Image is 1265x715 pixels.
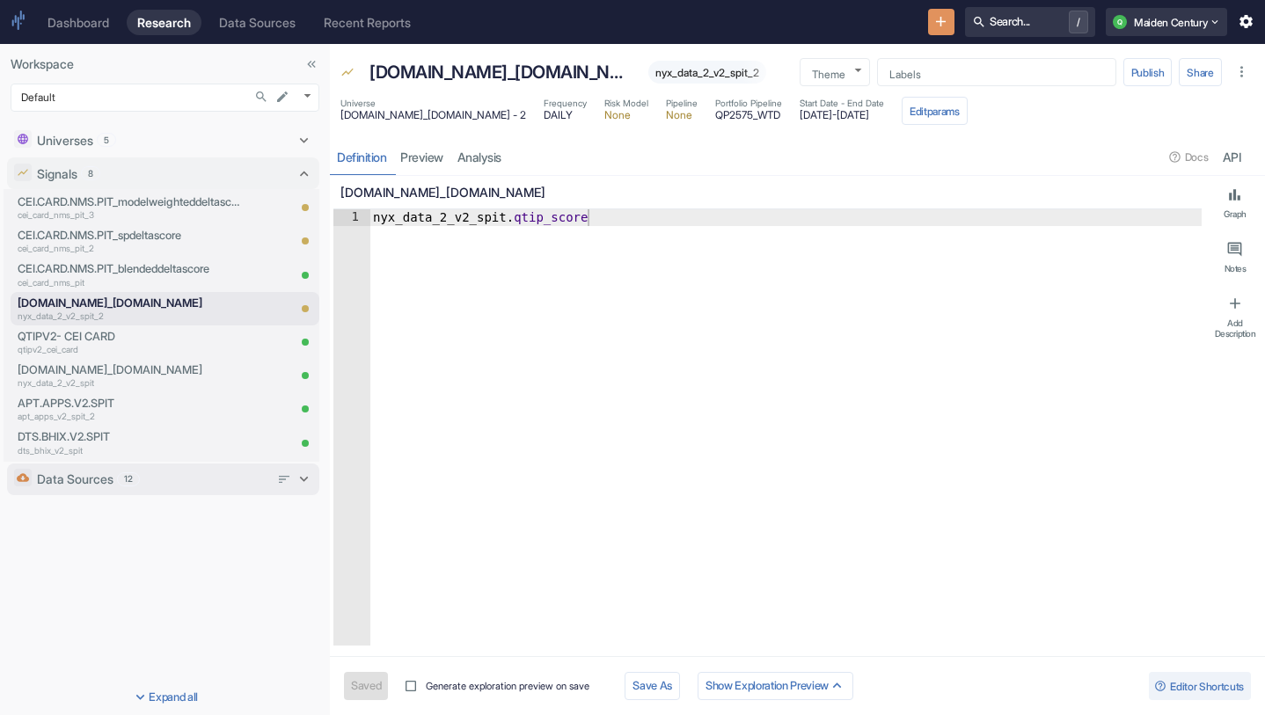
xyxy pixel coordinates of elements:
div: Data Sources12Edit data sources order [7,463,319,495]
div: Q [1113,15,1127,29]
button: Collapse Sidebar [300,53,323,76]
span: Risk Model [604,97,648,110]
button: Share [1179,58,1221,86]
button: QMaiden Century [1106,8,1227,36]
button: Search... [250,85,273,108]
button: Save As [625,672,680,700]
span: 8 [82,167,99,180]
div: [DOMAIN_NAME]_[DOMAIN_NAME] [365,55,638,90]
a: APT.APPS.V2.SPITapt_apps_v2_spit_2 [18,395,240,423]
a: CEI.CARD.NMS.PIT_blendeddeltascorecei_card_nms_pit [18,260,240,288]
p: cei_card_nms_pit [18,276,240,289]
button: Editor Shortcuts [1149,672,1251,700]
a: [DOMAIN_NAME]_[DOMAIN_NAME]nyx_data_2_v2_spit_2 [18,295,240,323]
a: CEI.CARD.NMS.PIT_modelweighteddeltascorecei_card_nms_pit_3 [18,193,240,222]
p: Signals [37,164,77,183]
p: cei_card_nms_pit_3 [18,208,240,222]
p: qtipv2_cei_card [18,343,240,356]
button: Publish [1123,58,1173,86]
button: Docs [1163,143,1215,171]
p: Workspace [11,55,319,73]
p: APT.APPS.V2.SPIT [18,395,240,412]
p: Data Sources [37,470,113,488]
a: DTS.BHIX.V2.SPITdts_bhix_v2_spit [18,428,240,456]
span: Frequency [544,97,587,110]
button: Editparams [902,97,968,125]
button: Search.../ [965,7,1095,37]
div: Add Description [1212,317,1258,339]
button: Expand all [4,683,326,711]
div: Research [137,15,191,30]
a: QTIPV2- CEI CARDqtipv2_cei_card [18,328,240,356]
p: nyx_data_2_v2_spit [18,376,240,390]
p: [DOMAIN_NAME]_[DOMAIN_NAME] [18,295,240,311]
button: Graph [1209,179,1261,227]
p: CEI.CARD.NMS.PIT_modelweighteddeltascore [18,193,240,210]
span: Start Date - End Date [800,97,884,110]
div: Signals8 [7,157,319,189]
a: CEI.CARD.NMS.PIT_spdeltascorecei_card_nms_pit_2 [18,227,240,255]
div: Default [11,84,319,112]
p: [DOMAIN_NAME]_[DOMAIN_NAME] [18,361,240,378]
span: None [666,110,698,120]
span: nyx_data_2_v2_spit_2 [648,66,766,79]
p: apt_apps_v2_spit_2 [18,410,240,423]
a: Research [127,10,201,35]
span: Universe [340,97,526,110]
span: DAILY [544,110,587,120]
span: Portfolio Pipeline [715,97,782,110]
div: Dashboard [48,15,109,30]
p: cei_card_nms_pit_2 [18,242,240,255]
span: [DOMAIN_NAME]_[DOMAIN_NAME] - 2 [340,110,526,120]
p: Universes [37,131,93,150]
span: 5 [98,134,115,147]
button: Notes [1209,234,1261,281]
button: New Resource [928,9,955,36]
a: Dashboard [37,10,120,35]
span: 12 [118,472,139,485]
span: Pipeline [666,97,698,110]
p: DTS.BHIX.V2.SPIT [18,428,240,445]
button: Show Exploration Preview [698,672,853,700]
div: Definition [337,150,386,165]
a: Data Sources [208,10,306,35]
div: Recent Reports [324,15,411,30]
p: QTIPV2- CEI CARD [18,328,240,345]
button: Edit data sources order [273,468,296,491]
div: 1 [333,209,370,226]
a: Recent Reports [313,10,421,35]
p: dts_bhix_v2_spit [18,444,240,457]
p: [DOMAIN_NAME]_[DOMAIN_NAME] [369,59,633,85]
span: Signal [340,65,355,83]
p: nyx_data_2_v2_spit_2 [18,310,240,323]
p: [DOMAIN_NAME]_[DOMAIN_NAME] [340,183,1195,201]
span: [DATE] - [DATE] [800,110,884,120]
p: CEI.CARD.NMS.PIT_blendeddeltascore [18,260,240,277]
a: analysis [450,139,508,175]
button: edit [271,85,294,108]
span: None [604,110,648,120]
div: Data Sources [219,15,296,30]
div: API [1223,150,1241,165]
span: QP2575_WTD [715,110,782,120]
a: [DOMAIN_NAME]_[DOMAIN_NAME]nyx_data_2_v2_spit [18,361,240,390]
div: resource tabs [330,139,1265,175]
p: CEI.CARD.NMS.PIT_spdeltascore [18,227,240,244]
div: Universes5 [7,124,319,156]
a: preview [393,139,450,175]
span: Generate exploration preview on save [426,679,589,694]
